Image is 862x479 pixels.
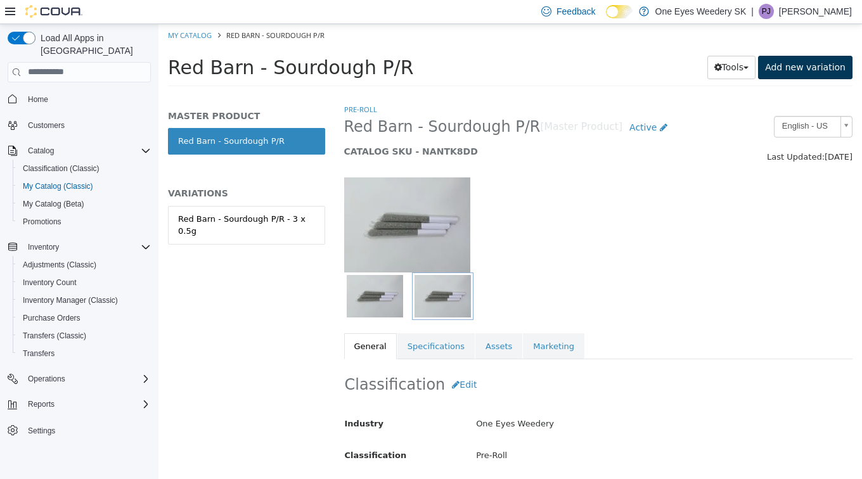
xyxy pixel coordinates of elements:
[13,213,156,231] button: Promotions
[23,181,93,191] span: My Catalog (Classic)
[23,422,151,438] span: Settings
[3,238,156,256] button: Inventory
[23,331,86,341] span: Transfers (Classic)
[23,217,61,227] span: Promotions
[23,348,55,359] span: Transfers
[23,143,151,158] span: Catalog
[186,80,219,90] a: Pre-Roll
[23,239,151,255] span: Inventory
[10,6,53,16] a: My Catalog
[13,274,156,291] button: Inventory Count
[28,146,54,156] span: Catalog
[779,4,852,19] p: [PERSON_NAME]
[317,309,364,336] a: Assets
[23,117,151,133] span: Customers
[615,92,694,113] a: English - US
[23,91,151,107] span: Home
[23,199,84,209] span: My Catalog (Beta)
[8,85,151,473] nav: Complex example
[28,242,59,252] span: Inventory
[186,153,312,248] img: 150
[18,310,86,326] a: Purchase Orders
[18,293,123,308] a: Inventory Manager (Classic)
[23,92,53,107] a: Home
[13,177,156,195] button: My Catalog (Classic)
[186,426,248,436] span: Classification
[616,93,677,112] span: English - US
[68,6,166,16] span: Red Barn - Sourdough P/R
[471,98,498,108] span: Active
[13,195,156,213] button: My Catalog (Beta)
[186,349,694,373] h2: Classification
[364,309,426,336] a: Marketing
[23,278,77,288] span: Inventory Count
[23,295,118,305] span: Inventory Manager (Classic)
[10,32,255,54] span: Red Barn - Sourdough P/R
[13,309,156,327] button: Purchase Orders
[18,214,151,229] span: Promotions
[186,122,562,133] h5: CATALOG SKU - NANTK8DD
[600,32,694,55] a: Add new variation
[23,143,59,158] button: Catalog
[308,389,703,411] div: One Eyes Weedery
[18,346,60,361] a: Transfers
[18,257,101,272] a: Adjustments (Classic)
[666,128,694,137] span: [DATE]
[3,116,156,134] button: Customers
[13,160,156,177] button: Classification (Classic)
[239,309,316,336] a: Specifications
[3,421,156,439] button: Settings
[23,118,70,133] a: Customers
[25,5,82,18] img: Cova
[23,260,96,270] span: Adjustments (Classic)
[18,214,67,229] a: Promotions
[382,98,464,108] small: [Master Product]
[18,328,91,343] a: Transfers (Classic)
[3,90,156,108] button: Home
[606,18,607,19] span: Dark Mode
[18,161,105,176] a: Classification (Classic)
[18,161,151,176] span: Classification (Classic)
[186,309,238,336] a: General
[23,397,60,412] button: Reports
[18,310,151,326] span: Purchase Orders
[13,291,156,309] button: Inventory Manager (Classic)
[18,275,82,290] a: Inventory Count
[18,179,98,194] a: My Catalog (Classic)
[13,327,156,345] button: Transfers (Classic)
[18,257,151,272] span: Adjustments (Classic)
[762,4,771,19] span: PJ
[18,293,151,308] span: Inventory Manager (Classic)
[28,374,65,384] span: Operations
[23,313,80,323] span: Purchase Orders
[13,345,156,362] button: Transfers
[28,399,55,409] span: Reports
[18,196,151,212] span: My Catalog (Beta)
[23,371,70,386] button: Operations
[23,163,100,174] span: Classification (Classic)
[20,189,157,214] div: Red Barn - Sourdough P/R - 3 x 0.5g
[10,86,167,98] h5: MASTER PRODUCT
[28,94,48,105] span: Home
[18,275,151,290] span: Inventory Count
[308,421,703,443] div: Pre-Roll
[28,426,55,436] span: Settings
[23,397,151,412] span: Reports
[18,196,89,212] a: My Catalog (Beta)
[13,256,156,274] button: Adjustments (Classic)
[18,346,151,361] span: Transfers
[286,349,325,373] button: Edit
[606,5,633,18] input: Dark Mode
[35,32,151,57] span: Load All Apps in [GEOGRAPHIC_DATA]
[751,4,754,19] p: |
[556,5,595,18] span: Feedback
[186,395,226,404] span: Industry
[3,395,156,413] button: Reports
[18,179,151,194] span: My Catalog (Classic)
[10,104,167,131] a: Red Barn - Sourdough P/R
[18,328,151,343] span: Transfers (Classic)
[23,423,60,438] a: Settings
[23,239,64,255] button: Inventory
[655,4,747,19] p: One Eyes Weedery SK
[549,32,598,55] button: Tools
